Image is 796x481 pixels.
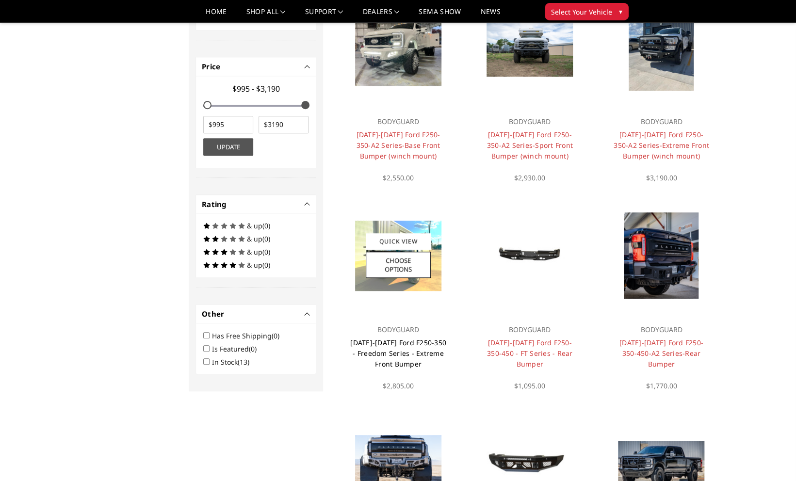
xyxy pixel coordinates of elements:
input: $3190 [259,116,309,133]
p: BODYGUARD [349,324,447,336]
a: [DATE]-[DATE] Ford F250-350-450 - FT Series - Rear Bumper [487,338,573,369]
p: BODYGUARD [481,116,579,128]
span: $2,550.00 [383,173,414,182]
label: In Stock [212,357,255,367]
p: BODYGUARD [613,324,710,336]
h4: Rating [202,199,310,210]
a: News [480,8,500,22]
span: (0) [249,344,257,353]
span: $1,095.00 [514,381,545,390]
span: (0) [262,260,270,270]
span: $2,930.00 [514,173,545,182]
button: - [305,311,310,316]
span: Select Your Vehicle [551,7,612,17]
span: (0) [262,234,270,243]
button: Select Your Vehicle [545,3,629,20]
a: [DATE]-[DATE] Ford F250-350-450-A2 Series-Rear Bumper [619,338,703,369]
span: & up [247,247,262,257]
button: - [305,202,310,207]
a: Choose Options [366,252,431,278]
span: $3,190.00 [646,173,677,182]
p: BODYGUARD [349,116,447,128]
a: Dealers [363,8,400,22]
a: [DATE]-[DATE] Ford F250-350-A2 Series-Base Front Bumper (winch mount) [357,130,440,160]
a: Home [206,8,227,22]
span: & up [247,260,262,270]
button: Update [203,138,253,156]
label: Is Featured [212,344,262,353]
a: Support [305,8,343,22]
span: & up [247,234,262,243]
input: $995 [203,116,253,133]
span: (0) [262,247,270,257]
button: - [305,64,310,69]
p: BODYGUARD [481,324,579,336]
a: shop all [246,8,286,22]
a: Quick View [366,233,431,249]
a: [DATE]-[DATE] Ford F250-350 - Freedom Series - Extreme Front Bumper [350,338,446,369]
label: Has Free Shipping [212,331,285,340]
span: (0) [272,331,279,340]
span: (0) [262,221,270,230]
span: & up [247,221,262,230]
span: (13) [238,357,249,367]
h4: Price [202,61,310,72]
a: [DATE]-[DATE] Ford F250-350-A2 Series-Extreme Front Bumper (winch mount) [614,130,709,160]
h4: Other [202,308,310,320]
span: ▾ [619,6,622,16]
a: SEMA Show [419,8,461,22]
p: BODYGUARD [613,116,710,128]
span: $1,770.00 [646,381,677,390]
a: [DATE]-[DATE] Ford F250-350-A2 Series-Sport Front Bumper (winch mount) [487,130,573,160]
span: $2,805.00 [383,381,414,390]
